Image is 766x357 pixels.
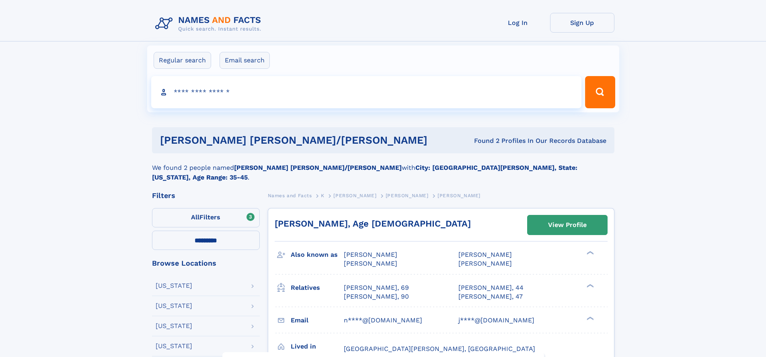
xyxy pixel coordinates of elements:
[151,76,582,108] input: search input
[344,251,397,258] span: [PERSON_NAME]
[451,136,606,145] div: Found 2 Profiles In Our Records Database
[386,193,429,198] span: [PERSON_NAME]
[344,292,409,301] a: [PERSON_NAME], 90
[321,190,324,200] a: K
[585,76,615,108] button: Search Button
[291,314,344,327] h3: Email
[220,52,270,69] label: Email search
[458,283,524,292] a: [PERSON_NAME], 44
[156,323,192,329] div: [US_STATE]
[152,13,268,35] img: Logo Names and Facts
[437,193,481,198] span: [PERSON_NAME]
[386,190,429,200] a: [PERSON_NAME]
[156,283,192,289] div: [US_STATE]
[585,316,594,321] div: ❯
[585,283,594,288] div: ❯
[458,292,523,301] a: [PERSON_NAME], 47
[152,153,614,182] div: We found 2 people named with .
[154,52,211,69] label: Regular search
[156,343,192,349] div: [US_STATE]
[291,281,344,295] h3: Relatives
[333,190,376,200] a: [PERSON_NAME]
[160,135,451,145] h1: [PERSON_NAME] [PERSON_NAME]/[PERSON_NAME]
[458,251,512,258] span: [PERSON_NAME]
[234,164,402,171] b: [PERSON_NAME] [PERSON_NAME]/[PERSON_NAME]
[344,283,409,292] a: [PERSON_NAME], 69
[585,250,594,256] div: ❯
[486,13,550,33] a: Log In
[152,208,260,227] label: Filters
[152,260,260,267] div: Browse Locations
[152,192,260,199] div: Filters
[152,164,577,181] b: City: [GEOGRAPHIC_DATA][PERSON_NAME], State: [US_STATE], Age Range: 35-45
[344,260,397,267] span: [PERSON_NAME]
[268,190,312,200] a: Names and Facts
[291,340,344,353] h3: Lived in
[321,193,324,198] span: K
[156,303,192,309] div: [US_STATE]
[548,216,587,234] div: View Profile
[291,248,344,262] h3: Also known as
[275,219,471,229] a: [PERSON_NAME], Age [DEMOGRAPHIC_DATA]
[333,193,376,198] span: [PERSON_NAME]
[550,13,614,33] a: Sign Up
[191,213,199,221] span: All
[344,345,535,353] span: [GEOGRAPHIC_DATA][PERSON_NAME], [GEOGRAPHIC_DATA]
[528,215,607,235] a: View Profile
[458,260,512,267] span: [PERSON_NAME]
